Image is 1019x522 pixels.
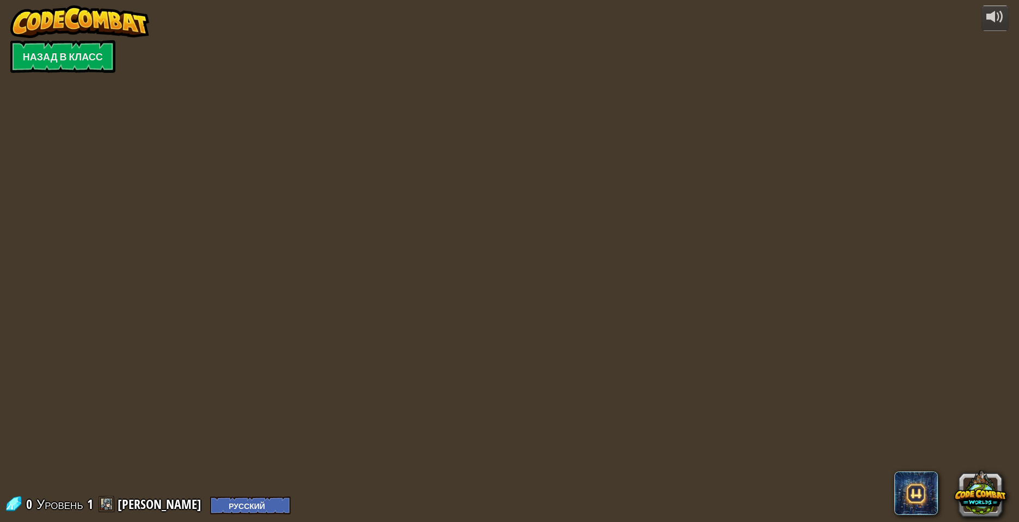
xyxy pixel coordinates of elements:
[981,5,1009,31] button: Регулировать громкость
[36,495,83,513] span: Уровень
[26,495,35,513] span: 0
[87,495,93,513] span: 1
[10,5,150,38] img: CodeCombat - Learn how to code by playing a game
[10,40,115,73] a: Назад в класс
[118,495,205,513] a: [PERSON_NAME]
